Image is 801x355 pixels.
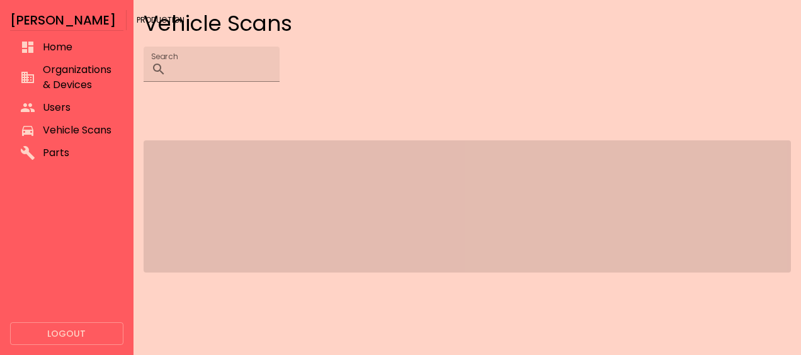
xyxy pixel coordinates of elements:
[43,40,113,55] span: Home
[43,145,113,161] span: Parts
[43,123,113,138] span: Vehicle Scans
[43,62,113,93] span: Organizations & Devices
[10,322,123,346] button: Logout
[43,100,113,115] span: Users
[144,10,791,37] h4: Vehicle Scans
[10,10,116,30] h6: [PERSON_NAME]
[151,51,178,62] label: Search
